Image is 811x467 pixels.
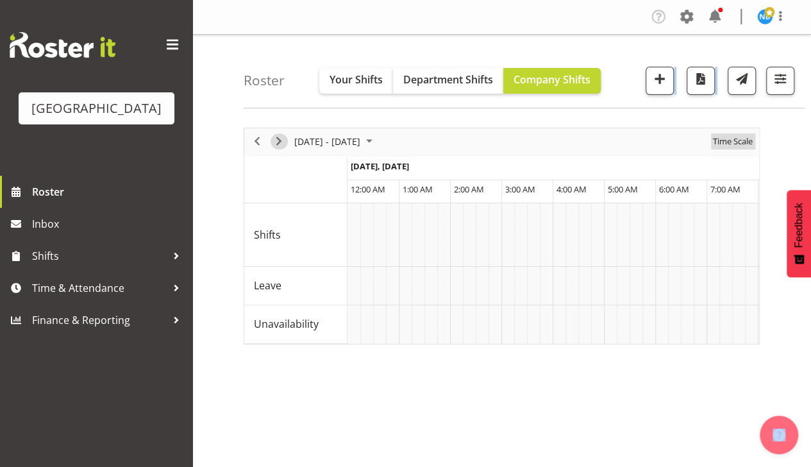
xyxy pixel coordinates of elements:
[32,214,186,234] span: Inbox
[710,183,740,195] span: 7:00 AM
[351,183,385,195] span: 12:00 AM
[254,316,319,332] span: Unavailability
[293,133,362,149] span: [DATE] - [DATE]
[787,190,811,277] button: Feedback - Show survey
[268,128,290,155] div: next period
[32,182,186,201] span: Roster
[793,203,805,248] span: Feedback
[503,68,601,94] button: Company Shifts
[766,67,794,95] button: Filter Shifts
[254,278,281,293] span: Leave
[403,72,493,87] span: Department Shifts
[244,305,347,344] td: Unavailability resource
[32,246,167,266] span: Shifts
[244,267,347,305] td: Leave resource
[244,73,285,88] h4: Roster
[246,128,268,155] div: previous period
[514,72,590,87] span: Company Shifts
[290,128,380,155] div: October 13 - 19, 2025
[244,203,347,267] td: Shifts resource
[10,32,115,58] img: Rosterit website logo
[393,68,503,94] button: Department Shifts
[687,67,715,95] button: Download a PDF of the roster according to the set date range.
[330,72,383,87] span: Your Shifts
[711,133,755,149] button: Time Scale
[32,278,167,298] span: Time & Attendance
[454,183,484,195] span: 2:00 AM
[403,183,433,195] span: 1:00 AM
[292,133,378,149] button: October 2025
[773,429,785,441] img: help-xxl-2.png
[271,133,288,149] button: Next
[351,160,409,172] span: [DATE], [DATE]
[608,183,638,195] span: 5:00 AM
[244,128,760,344] div: Timeline Week of October 14, 2025
[32,310,167,330] span: Finance & Reporting
[712,133,754,149] span: Time Scale
[254,227,281,242] span: Shifts
[31,99,162,118] div: [GEOGRAPHIC_DATA]
[757,9,773,24] img: nicoel-boschman11219.jpg
[556,183,587,195] span: 4:00 AM
[249,133,266,149] button: Previous
[659,183,689,195] span: 6:00 AM
[505,183,535,195] span: 3:00 AM
[319,68,393,94] button: Your Shifts
[646,67,674,95] button: Add a new shift
[728,67,756,95] button: Send a list of all shifts for the selected filtered period to all rostered employees.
